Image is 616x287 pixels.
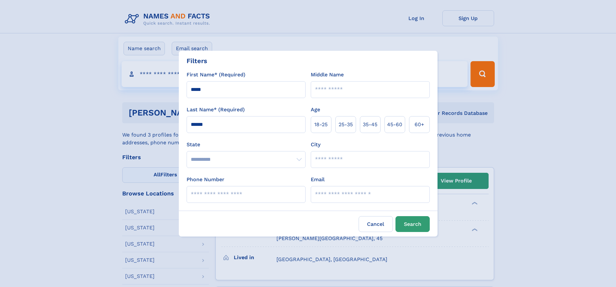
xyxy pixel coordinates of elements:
[311,106,320,114] label: Age
[187,176,224,183] label: Phone Number
[311,71,344,79] label: Middle Name
[311,176,325,183] label: Email
[187,141,306,149] label: State
[187,106,245,114] label: Last Name* (Required)
[311,141,320,149] label: City
[187,71,245,79] label: First Name* (Required)
[339,121,353,128] span: 25‑35
[314,121,328,128] span: 18‑25
[395,216,430,232] button: Search
[187,56,207,66] div: Filters
[359,216,393,232] label: Cancel
[363,121,377,128] span: 35‑45
[387,121,402,128] span: 45‑60
[415,121,424,128] span: 60+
